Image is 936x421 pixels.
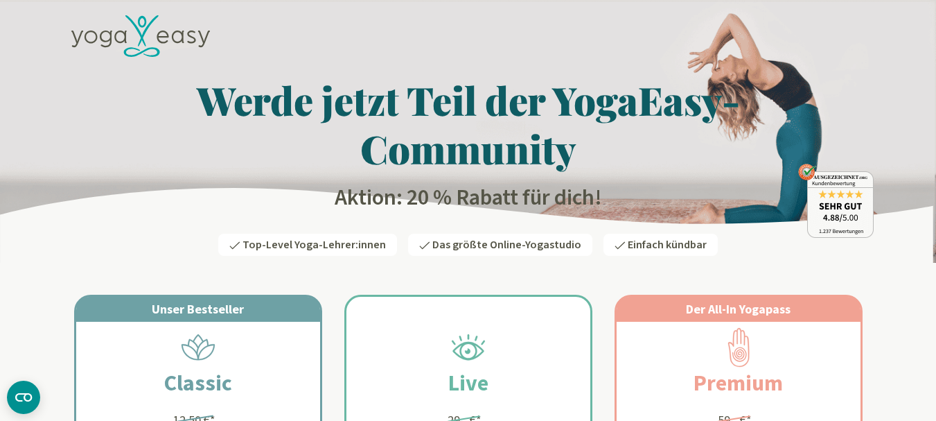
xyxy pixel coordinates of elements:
[432,237,581,252] span: Das größte Online-Yogastudio
[242,237,386,252] span: Top-Level Yoga-Lehrer:innen
[686,301,791,317] span: Der All-In Yogapass
[7,381,40,414] button: CMP-Widget öffnen
[415,366,522,399] h2: Live
[63,76,874,173] h1: Werde jetzt Teil der YogaEasy-Community
[628,237,707,252] span: Einfach kündbar
[660,366,816,399] h2: Premium
[798,164,874,238] img: ausgezeichnet_badge.png
[131,366,265,399] h2: Classic
[63,184,874,212] h2: Aktion: 20 % Rabatt für dich!
[152,301,244,317] span: Unser Bestseller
